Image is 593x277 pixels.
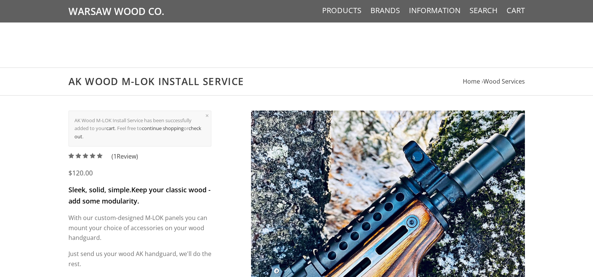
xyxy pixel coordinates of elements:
[68,168,93,177] span: $120.00
[322,6,361,15] a: Products
[74,117,206,141] div: AK Wood M-LOK Install Service has been successfully added to your . Feel free to or .
[142,125,184,132] a: continue shopping
[68,152,138,160] a: (1Review)
[409,6,461,15] a: Information
[470,6,498,15] a: Search
[106,125,115,132] a: cart
[68,185,211,205] strong: Keep your classic wood - add some modularity.
[370,6,400,15] a: Brands
[463,77,480,85] a: Home
[111,151,138,162] span: ( Review)
[68,213,212,243] p: With our custom-designed M-LOK panels you can mount your choice of accessories on your wood handg...
[68,75,525,88] h1: AK Wood M-LOK Install Service
[482,76,525,87] li: ›
[507,6,525,15] a: Cart
[68,185,131,194] strong: Sleek, solid, simple.
[74,125,201,140] a: check out
[68,249,212,269] p: Just send us your wood AK handguard, we'll do the rest.
[205,112,209,118] a: ×
[113,152,117,160] span: 1
[483,77,525,85] a: Wood Services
